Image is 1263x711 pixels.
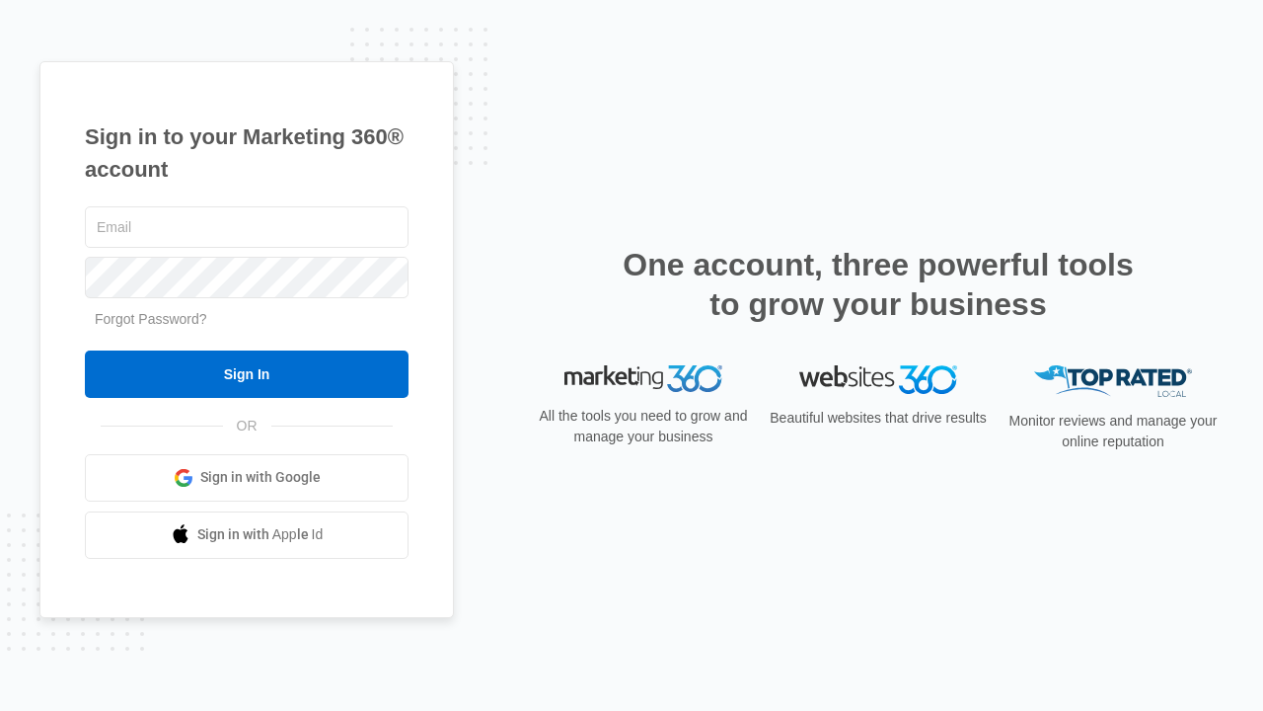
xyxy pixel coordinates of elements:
[95,311,207,327] a: Forgot Password?
[85,351,409,398] input: Sign In
[200,467,321,488] span: Sign in with Google
[85,454,409,502] a: Sign in with Google
[799,365,957,394] img: Websites 360
[85,120,409,186] h1: Sign in to your Marketing 360® account
[85,512,409,559] a: Sign in with Apple Id
[768,408,989,429] p: Beautiful websites that drive results
[1034,365,1192,398] img: Top Rated Local
[564,365,722,393] img: Marketing 360
[223,416,271,436] span: OR
[1003,411,1224,452] p: Monitor reviews and manage your online reputation
[85,206,409,248] input: Email
[197,524,324,545] span: Sign in with Apple Id
[617,245,1140,324] h2: One account, three powerful tools to grow your business
[533,406,754,447] p: All the tools you need to grow and manage your business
